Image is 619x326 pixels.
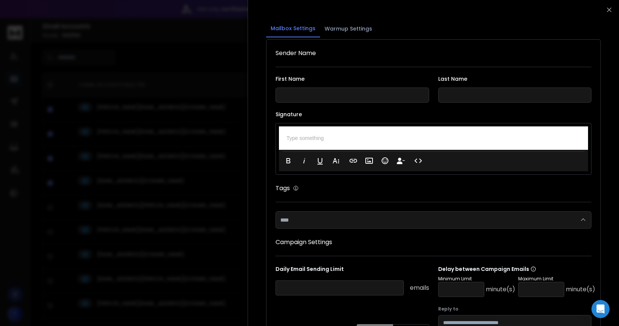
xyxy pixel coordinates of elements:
h1: Tags [276,184,290,193]
button: Mailbox Settings [266,20,320,37]
label: Last Name [438,76,592,81]
h1: Campaign Settings [276,238,591,247]
p: minute(s) [486,285,515,294]
p: emails [410,283,429,292]
p: minute(s) [566,285,595,294]
label: Reply to [438,306,592,312]
p: Maximum Limit [518,276,595,282]
h1: Sender Name [276,49,591,58]
button: Insert Unsubscribe Link [394,153,408,168]
p: Daily Email Sending Limit [276,265,429,276]
button: Emoticons [378,153,392,168]
label: Signature [276,112,591,117]
div: Open Intercom Messenger [591,300,610,318]
button: Italic (⌘I) [297,153,311,168]
label: First Name [276,76,429,81]
p: Delay between Campaign Emails [438,265,595,273]
button: Code View [411,153,425,168]
button: Bold (⌘B) [281,153,296,168]
button: Insert Image (⌘P) [362,153,376,168]
button: Warmup Settings [320,20,377,37]
button: More Text [329,153,343,168]
button: Underline (⌘U) [313,153,327,168]
p: Minimum Limit [438,276,515,282]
